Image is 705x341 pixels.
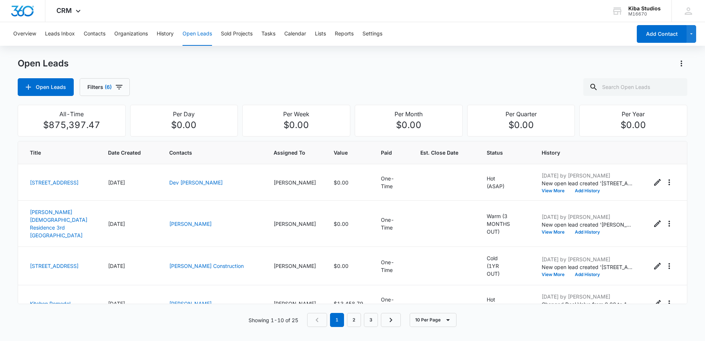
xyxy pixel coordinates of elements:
p: Per Month [360,110,458,118]
span: Assigned To [274,149,316,156]
span: CRM [56,7,72,14]
span: [DATE] [108,263,125,269]
span: Paid [381,149,392,156]
a: Dev [PERSON_NAME] [169,179,223,186]
div: - - Select to Edit Field [487,254,524,278]
button: Calendar [284,22,306,46]
span: $13,458.79 [334,300,363,307]
div: [PERSON_NAME] [274,262,316,270]
button: Filters(6) [80,78,130,96]
input: Search Open Leads [583,78,687,96]
span: $0.00 [334,221,348,227]
p: $0.00 [360,118,458,132]
button: Leads Inbox [45,22,75,46]
span: Est. Close Date [420,149,458,156]
a: Page 3 [364,313,378,327]
button: Add History [570,272,605,277]
button: Reports [335,22,354,46]
button: Open Leads [18,78,74,96]
div: account id [628,11,661,17]
button: Settings [362,22,382,46]
button: Lists [315,22,326,46]
button: Actions [663,297,675,309]
td: One-Time [372,285,411,322]
p: $0.00 [584,118,683,132]
button: History [157,22,174,46]
p: New open lead created '[STREET_ADDRESS] [542,263,634,271]
a: [PERSON_NAME] Construction [169,263,244,269]
h1: Open Leads [18,58,69,69]
div: [PERSON_NAME] [274,179,316,186]
span: $0.00 [334,263,348,269]
button: Actions [663,260,675,272]
p: Cold (1YR OUT) [487,254,511,278]
button: Open Leads [183,22,212,46]
button: View More [542,189,570,193]
button: Edit Open Lead [652,218,663,230]
a: Next Page [381,313,401,327]
span: Contacts [169,149,256,156]
button: View More [542,230,570,234]
div: [PERSON_NAME] [274,300,316,307]
a: Kitchen Remodel [30,300,70,307]
p: Warm (3 MONTHS OUT) [487,212,511,235]
a: [PERSON_NAME][DEMOGRAPHIC_DATA] Residence 3rd [GEOGRAPHIC_DATA] [30,209,87,238]
div: - - Select to Edit Field [487,296,524,311]
p: Hot (ASAP) [487,175,511,190]
p: $0.00 [247,118,345,132]
button: Sold Projects [221,22,253,46]
p: $875,397.47 [22,118,121,132]
em: 1 [330,313,344,327]
button: Organizations [114,22,148,46]
span: Value [334,149,352,156]
a: [STREET_ADDRESS] [30,263,79,269]
td: One-Time [372,247,411,285]
span: [DATE] [108,179,125,186]
p: New open lead created '[STREET_ADDRESS] [542,179,634,187]
button: Add Contact [637,25,687,43]
button: Contacts [84,22,105,46]
nav: Pagination [307,313,401,327]
p: $0.00 [135,118,233,132]
button: Edit Open Lead [652,176,663,188]
button: Add History [570,230,605,234]
span: Date Created [108,149,141,156]
p: [DATE] by [PERSON_NAME] [542,172,634,179]
button: Overview [13,22,36,46]
a: [PERSON_NAME] [169,221,212,227]
button: View More [542,272,570,277]
div: [PERSON_NAME] [274,220,316,228]
span: $0.00 [334,179,348,186]
button: Actions [663,218,675,230]
button: Tasks [261,22,275,46]
span: Status [487,149,524,156]
div: - - Select to Edit Field [487,212,524,235]
button: Edit Open Lead [652,260,663,272]
p: Changed Deal Value from 0.00 to 13458.79 [542,300,634,308]
button: Actions [663,176,675,188]
span: (6) [105,85,112,90]
div: - - Select to Edit Field [487,175,524,190]
p: Hot (ASAP) [487,296,511,311]
a: Page 2 [347,313,361,327]
span: Title [30,149,80,156]
p: Per Day [135,110,233,118]
span: [DATE] [108,221,125,227]
p: Per Year [584,110,683,118]
button: 10 Per Page [410,313,456,327]
p: $0.00 [472,118,570,132]
p: Showing 1-10 of 25 [249,316,298,324]
a: [PERSON_NAME] [169,300,212,307]
p: [DATE] by [PERSON_NAME] [542,293,634,300]
a: [STREET_ADDRESS] [30,179,79,186]
p: Per Week [247,110,345,118]
button: Edit Open Lead [652,297,663,309]
td: One-Time [372,201,411,247]
button: Add History [570,189,605,193]
p: Per Quarter [472,110,570,118]
p: All-Time [22,110,121,118]
span: History [542,149,634,156]
p: [DATE] by [PERSON_NAME] [542,255,634,263]
p: [DATE] by [PERSON_NAME] [542,213,634,221]
button: Actions [676,58,687,69]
